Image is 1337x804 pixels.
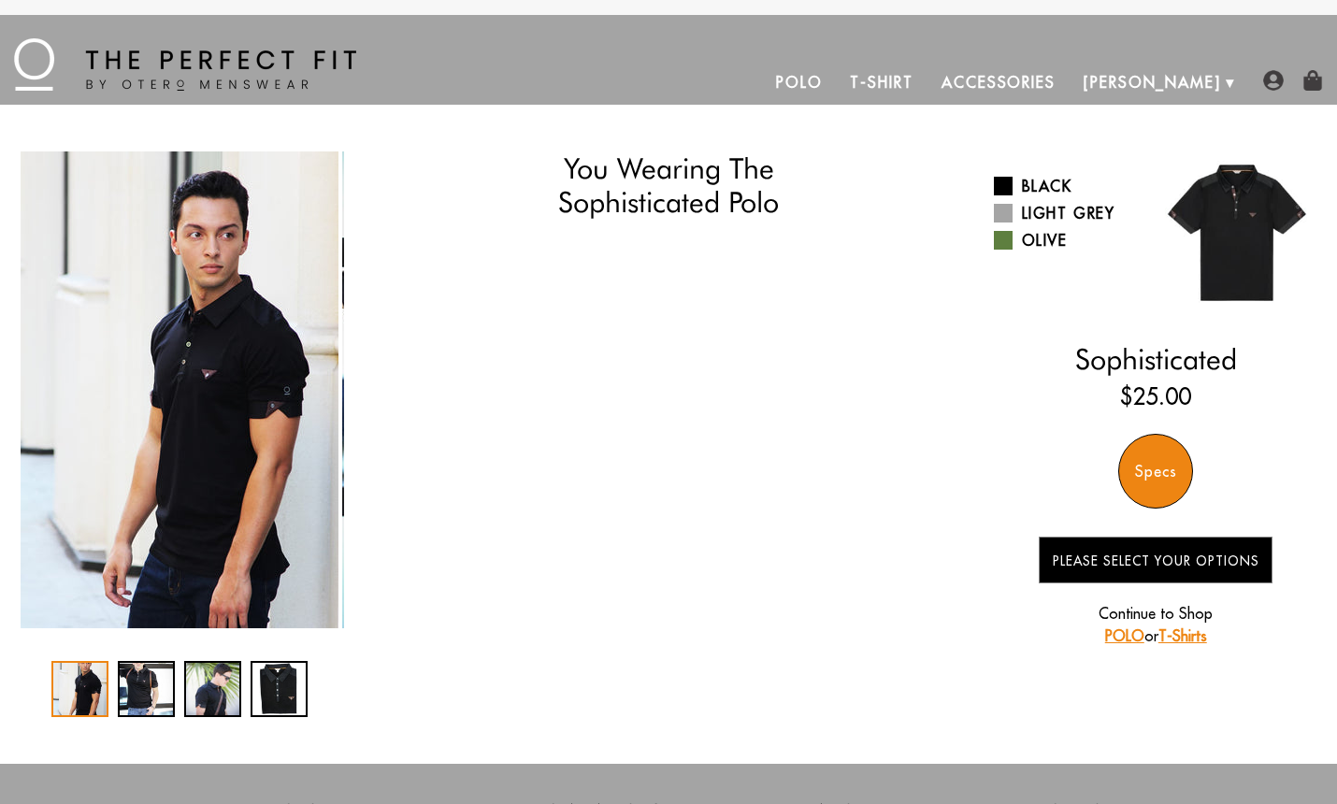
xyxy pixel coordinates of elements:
[1156,151,1318,314] img: 019.jpg
[21,151,338,628] img: IMG_2215_copy_36f57b9c-8390-45a9-9ca2-faecd04841ef_340x.jpg
[1263,70,1284,91] img: user-account-icon.png
[51,661,108,717] div: 1 / 4
[1039,537,1272,583] button: Please Select Your Options
[340,151,662,628] div: 2 / 4
[1302,70,1323,91] img: shopping-bag-icon.png
[118,661,175,717] div: 2 / 4
[342,151,660,628] img: 10004-01_Lifestyle_2_1024x1024_2x_ede3144d-f1bc-4bf3-8bf3-0e3626ce04d0_340x.jpg
[994,202,1143,224] a: Light Grey
[836,60,927,105] a: T-Shirt
[454,151,884,220] h1: You Wearing The Sophisticated Polo
[14,38,356,91] img: The Perfect Fit - by Otero Menswear - Logo
[184,661,241,717] div: 3 / 4
[994,342,1319,376] h2: Sophisticated
[251,661,308,717] div: 4 / 4
[1118,434,1193,509] div: Specs
[1105,626,1144,645] a: POLO
[1053,553,1259,569] span: Please Select Your Options
[1158,626,1207,645] a: T-Shirts
[994,175,1143,197] a: Black
[1039,602,1272,647] p: Continue to Shop or
[762,60,837,105] a: Polo
[994,229,1143,251] a: Olive
[927,60,1070,105] a: Accessories
[19,151,340,628] div: 1 / 4
[1120,380,1191,413] ins: $25.00
[1070,60,1235,105] a: [PERSON_NAME]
